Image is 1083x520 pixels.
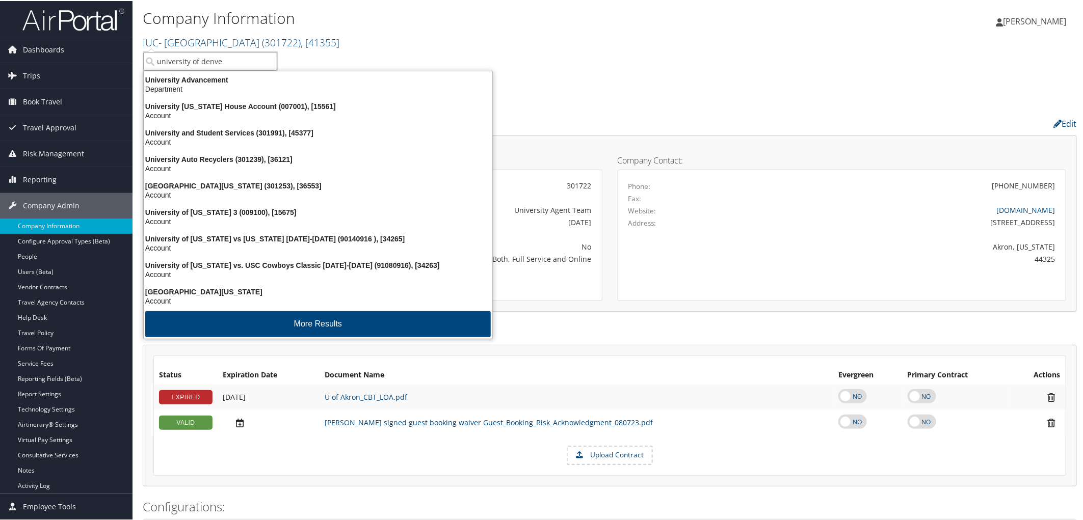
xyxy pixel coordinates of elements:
th: Expiration Date [218,365,320,384]
div: Account [138,163,498,172]
span: ( 301722 ) [262,35,301,48]
div: [GEOGRAPHIC_DATA][US_STATE] (301253), [36553] [138,180,498,189]
span: Employee Tools [23,493,76,518]
input: Search Accounts [143,51,277,70]
i: Remove Contract [1043,417,1061,427]
div: University and Student Services (301991), [45377] [138,127,498,136]
div: University of [US_STATE] vs. USC Cowboys Classic [DATE]-[DATE] (91080916), [34263] [138,260,498,269]
span: Book Travel [23,88,62,114]
th: Status [154,365,218,384]
div: Account [138,189,498,199]
div: University Advancement [138,74,498,84]
th: Actions [1010,365,1066,384]
span: Company Admin [23,192,80,217]
div: University [US_STATE] House Account (007001), [15561] [138,101,498,110]
label: Fax: [628,193,642,203]
button: More Results [145,310,491,336]
div: Department [138,84,498,93]
div: Add/Edit Date [223,417,314,427]
img: airportal-logo.png [22,7,124,31]
th: Primary Contract [903,365,1010,384]
span: [PERSON_NAME] [1003,15,1067,26]
div: University of [US_STATE] 3 (009100), [15675] [138,207,498,216]
a: U of Akron_CBT_LOA.pdf [325,391,407,401]
div: Account [138,110,498,119]
div: University Auto Recyclers (301239), [36121] [138,154,498,163]
h1: Company Information [143,7,765,28]
span: [DATE] [223,391,246,401]
div: Account [138,242,498,252]
span: , [ 41355 ] [301,35,339,48]
h2: Configurations: [143,497,1077,514]
div: Account [138,136,498,146]
div: University of [US_STATE] vs [US_STATE] [DATE]-[DATE] (90140916 ), [34265] [138,233,498,242]
div: VALID [159,415,213,429]
a: IUC- [GEOGRAPHIC_DATA] [143,35,339,48]
i: Remove Contract [1043,391,1061,402]
div: Add/Edit Date [223,392,314,401]
label: Website: [628,205,656,215]
div: Account [138,269,498,278]
h2: Contracts: [143,323,1077,340]
span: Travel Approval [23,114,76,140]
span: Dashboards [23,36,64,62]
div: 44325 [739,253,1055,263]
h4: Company Contact: [618,155,1067,163]
label: Phone: [628,180,651,190]
label: Address: [628,217,656,227]
div: Account [138,295,498,305]
th: Document Name [320,365,833,384]
label: Upload Contract [568,446,652,463]
div: [GEOGRAPHIC_DATA][US_STATE] [138,286,498,295]
span: Reporting [23,166,57,191]
div: [PHONE_NUMBER] [992,179,1055,190]
div: Akron, [US_STATE] [739,240,1055,251]
a: [PERSON_NAME] signed guest booking waiver Guest_Booking_Risk_Acknowledgment_080723.pdf [325,417,653,426]
div: EXPIRED [159,389,213,403]
span: Risk Management [23,140,84,166]
div: [STREET_ADDRESS] [739,216,1055,227]
div: Account [138,216,498,225]
span: Trips [23,62,40,88]
a: Edit [1054,117,1077,128]
a: [DOMAIN_NAME] [997,204,1055,214]
th: Evergreen [833,365,902,384]
a: [PERSON_NAME] [996,5,1077,36]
